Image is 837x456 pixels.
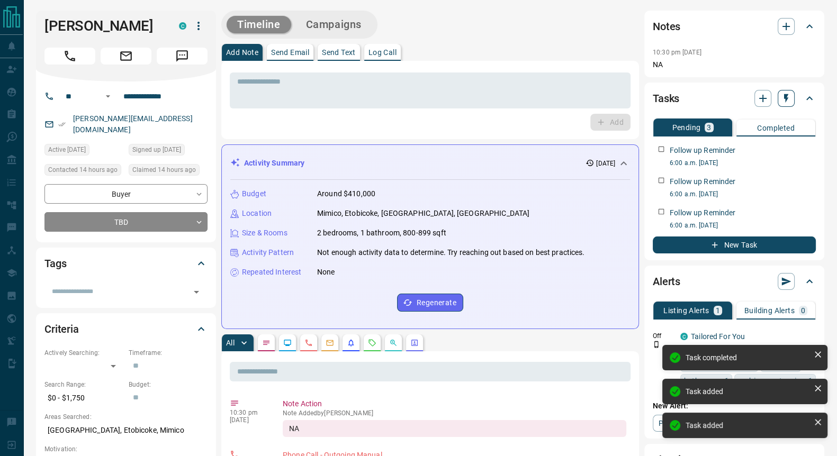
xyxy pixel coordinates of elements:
p: [DATE] [596,159,615,168]
p: Motivation: [44,444,208,454]
p: 10:30 pm [230,409,267,416]
p: Off [653,331,674,341]
p: Areas Searched: [44,412,208,422]
p: Listing Alerts [663,307,709,314]
p: [GEOGRAPHIC_DATA], Etobicoke, Mimico [44,422,208,439]
span: Call [44,48,95,65]
p: [DATE] [230,416,267,424]
div: Mon Oct 13 2025 [129,164,208,179]
svg: Requests [368,339,376,347]
p: Note Action [283,398,626,409]
svg: Push Notification Only [653,341,660,348]
p: Note Added by [PERSON_NAME] [283,409,626,417]
div: Wed Sep 03 2025 [44,144,123,159]
p: Budget [242,188,266,199]
p: Building Alerts [744,307,795,314]
a: [PERSON_NAME][EMAIL_ADDRESS][DOMAIN_NAME] [73,114,193,134]
div: Mon Oct 13 2025 [44,164,123,179]
svg: Emails [326,339,334,347]
p: 6:00 a.m. [DATE] [670,189,816,199]
p: 1 [716,307,720,314]
a: Tailored For You [691,332,745,341]
div: condos.ca [179,22,186,30]
p: Budget: [129,380,208,389]
a: Property [653,415,707,432]
p: Mimico, Etobicoke, [GEOGRAPHIC_DATA], [GEOGRAPHIC_DATA] [317,208,529,219]
h2: Criteria [44,321,79,338]
svg: Lead Browsing Activity [283,339,292,347]
div: Alerts [653,269,816,294]
button: Campaigns [295,16,372,33]
p: Follow up Reminder [670,176,735,187]
p: Size & Rooms [242,227,287,239]
h2: Tasks [653,90,679,107]
div: TBD [44,212,208,232]
p: Actively Searching: [44,348,123,358]
p: Add Note [226,49,258,56]
div: Buyer [44,184,208,204]
p: Repeated Interest [242,267,301,278]
div: Notes [653,14,816,39]
p: Not enough activity data to determine. Try reaching out based on best practices. [317,247,585,258]
p: Activity Pattern [242,247,294,258]
div: Tasks [653,86,816,111]
span: Email [101,48,151,65]
p: 0 [801,307,805,314]
div: Tags [44,251,208,276]
p: None [317,267,335,278]
div: Mon Dec 21 2020 [129,144,208,159]
button: Regenerate [397,294,463,312]
p: 6:00 a.m. [DATE] [670,221,816,230]
p: Timeframe: [129,348,208,358]
span: Contacted 14 hours ago [48,165,118,175]
span: Signed up [DATE] [132,144,181,155]
div: Task completed [686,353,809,362]
p: Search Range: [44,380,123,389]
h1: [PERSON_NAME] [44,17,163,34]
button: Open [102,90,114,103]
svg: Agent Actions [410,339,419,347]
div: Activity Summary[DATE] [230,153,630,173]
div: Criteria [44,316,208,342]
h2: Alerts [653,273,680,290]
p: New Alert: [653,400,816,412]
p: Around $410,000 [317,188,375,199]
h2: Notes [653,18,680,35]
div: Task added [686,421,809,430]
span: Message [157,48,208,65]
p: Follow up Reminder [670,145,735,156]
p: 2 bedrooms, 1 bathroom, 800-899 sqft [317,227,446,239]
svg: Listing Alerts [347,339,355,347]
div: condos.ca [680,333,688,340]
p: $0 - $1,750 [44,389,123,407]
span: Claimed 14 hours ago [132,165,196,175]
span: Active [DATE] [48,144,86,155]
p: Pending [672,124,700,131]
svg: Calls [304,339,313,347]
svg: Email Verified [58,121,66,128]
p: Completed [757,124,795,132]
p: 6:00 a.m. [DATE] [670,158,816,168]
button: Timeline [227,16,291,33]
button: New Task [653,236,816,253]
svg: Notes [262,339,271,347]
p: Location [242,208,272,219]
p: Activity Summary [244,158,304,169]
div: Task added [686,387,809,396]
div: NA [283,420,626,437]
p: Send Email [271,49,309,56]
p: 3 [707,124,711,131]
button: Open [189,285,204,299]
svg: Opportunities [389,339,398,347]
p: All [226,339,235,346]
p: Log Call [368,49,397,56]
p: Send Text [322,49,356,56]
p: Follow up Reminder [670,207,735,218]
p: NA [653,59,816,70]
p: 10:30 pm [DATE] [653,49,701,56]
h2: Tags [44,255,66,272]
